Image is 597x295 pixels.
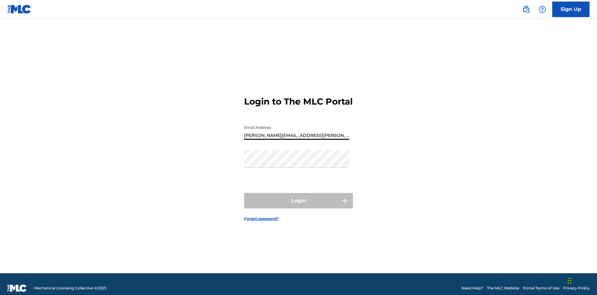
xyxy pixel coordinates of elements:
img: help [539,6,546,13]
a: Public Search [520,3,532,16]
h3: Login to The MLC Portal [244,96,353,107]
div: Drag [568,271,572,290]
iframe: Chat Widget [566,265,597,295]
span: Mechanical Licensing Collective © 2025 [34,285,106,291]
div: Help [536,3,548,16]
img: logo [7,284,27,292]
a: Forgot password? [244,216,279,222]
a: Privacy Policy [563,285,590,291]
img: MLC Logo [7,5,31,14]
a: Sign Up [552,2,590,17]
a: The MLC Website [487,285,519,291]
a: Need Help? [461,285,483,291]
img: search [522,6,530,13]
a: Portal Terms of Use [523,285,559,291]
